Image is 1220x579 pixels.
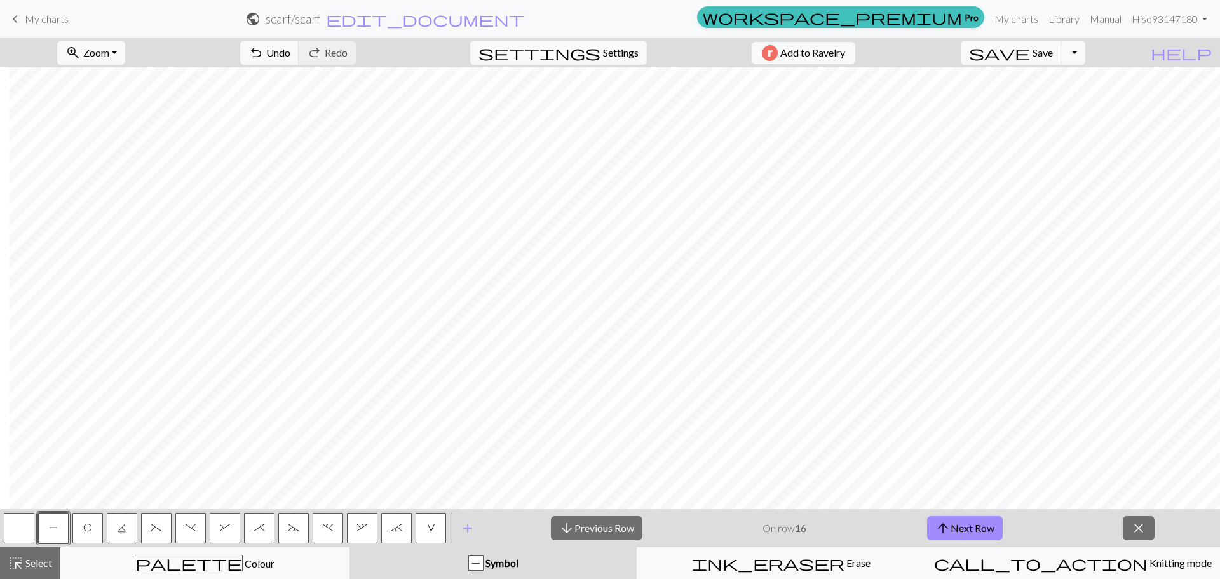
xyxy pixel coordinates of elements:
[254,522,265,533] span: right part of right 3+ stitch cable, wyib
[219,522,231,533] span: left part of right 3+ stitch cable, wyib
[118,522,126,533] span: p2tog tbl
[762,521,806,536] p: On row
[469,556,483,571] div: P
[347,513,377,543] button: ,
[83,522,92,533] span: yo
[478,45,600,60] i: Settings
[349,547,637,579] button: P Symbol
[703,8,962,26] span: workspace_premium
[8,554,24,572] span: highlight_alt
[935,519,951,537] span: arrow_upward
[322,522,334,533] span: 3+ stitch left twist
[185,522,196,533] span: right part of left 3+ stitch cable, wyif
[603,45,639,60] span: Settings
[83,46,109,58] span: Zoom
[470,41,647,65] button: SettingsSettings
[969,44,1030,62] span: save
[326,10,524,28] span: edit_document
[278,513,309,543] button: ~
[697,6,984,28] a: Pro
[60,547,349,579] button: Colour
[381,513,412,543] button: `
[210,513,240,543] button: &
[288,522,299,533] span: 3+ stitch left twist
[478,44,600,62] span: settings
[484,557,518,569] span: Symbol
[762,45,778,61] img: Ravelry
[248,44,264,62] span: undo
[752,42,855,64] button: Add to Ravelry
[989,6,1043,32] a: My charts
[1033,46,1053,58] span: Save
[416,513,446,543] button: V
[460,519,475,537] span: add
[65,44,81,62] span: zoom_in
[427,522,435,533] span: sl1 purlwise
[1151,44,1212,62] span: help
[795,522,806,534] strong: 16
[141,513,172,543] button: (
[107,513,137,543] button: K
[391,522,402,533] span: 3+ stitch right twist
[175,513,206,543] button: )
[551,516,642,540] button: Previous Row
[844,557,871,569] span: Erase
[1043,6,1085,32] a: Library
[72,513,103,543] button: O
[135,554,242,572] span: palette
[266,46,290,58] span: Undo
[692,554,844,572] span: ink_eraser
[1131,519,1146,537] span: close
[245,10,261,28] span: public
[961,41,1062,65] button: Save
[57,41,125,65] button: Zoom
[24,557,52,569] span: Select
[151,522,162,533] span: left part of left 3+ stitch cable, wyif
[49,522,58,533] span: purl
[8,8,69,30] a: My charts
[934,554,1148,572] span: call_to_action
[240,41,299,65] button: Undo
[25,13,69,25] span: My charts
[926,547,1220,579] button: Knitting mode
[356,522,368,533] span: 3+ stitch right twist
[313,513,343,543] button: .
[927,516,1003,540] button: Next Row
[637,547,926,579] button: Erase
[266,11,320,26] h2: scarf / scarf
[8,10,23,28] span: keyboard_arrow_left
[243,557,274,569] span: Colour
[780,45,845,61] span: Add to Ravelry
[1127,6,1212,32] a: Hiso93147180
[38,513,69,543] button: P
[559,519,574,537] span: arrow_downward
[1085,6,1127,32] a: Manual
[1148,557,1212,569] span: Knitting mode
